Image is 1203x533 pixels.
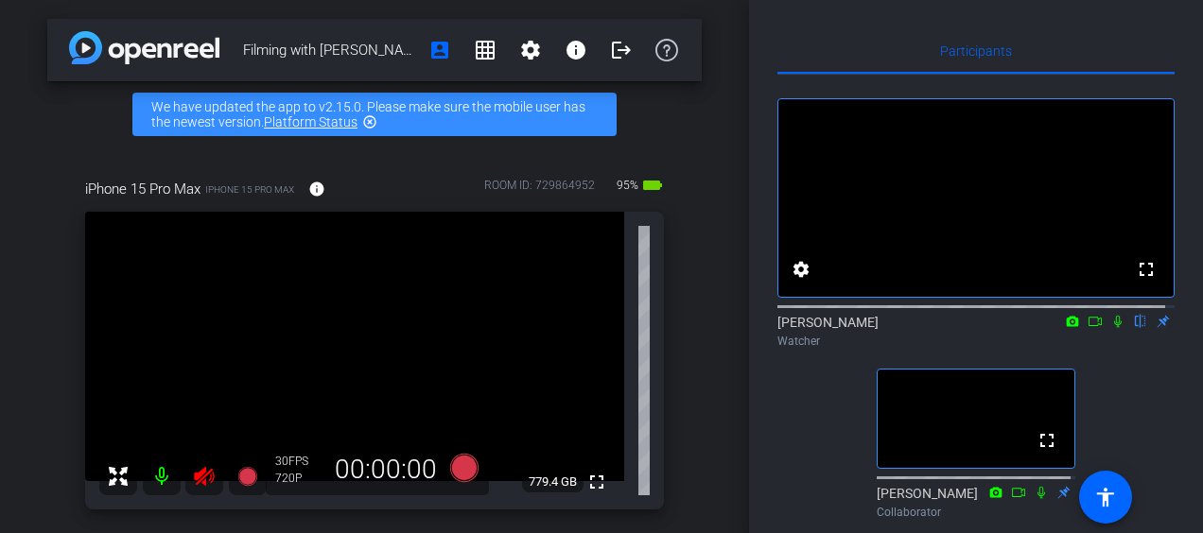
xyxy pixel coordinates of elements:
[1129,312,1152,329] mat-icon: flip
[1135,258,1158,281] mat-icon: fullscreen
[519,39,542,61] mat-icon: settings
[777,313,1175,350] div: [PERSON_NAME]
[275,454,323,469] div: 30
[308,181,325,198] mat-icon: info
[275,471,323,486] div: 720P
[877,504,1075,521] div: Collaborator
[205,182,294,197] span: iPhone 15 Pro Max
[362,114,377,129] mat-icon: highlight_off
[777,333,1175,350] div: Watcher
[288,455,308,468] span: FPS
[1094,486,1117,508] mat-icon: accessibility
[85,179,200,199] span: iPhone 15 Pro Max
[243,31,417,69] span: Filming with [PERSON_NAME]
[877,484,1075,521] div: [PERSON_NAME]
[585,471,608,493] mat-icon: fullscreen
[264,114,357,129] a: Platform Status
[474,39,497,61] mat-icon: grid_on
[940,44,1012,58] span: Participants
[565,39,587,61] mat-icon: info
[323,454,449,486] div: 00:00:00
[790,258,812,281] mat-icon: settings
[610,39,633,61] mat-icon: logout
[641,174,664,197] mat-icon: battery_std
[522,471,584,493] span: 779.4 GB
[69,31,219,64] img: app-logo
[428,39,451,61] mat-icon: account_box
[132,93,617,136] div: We have updated the app to v2.15.0. Please make sure the mobile user has the newest version.
[484,177,595,204] div: ROOM ID: 729864952
[614,170,641,200] span: 95%
[1036,429,1058,452] mat-icon: fullscreen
